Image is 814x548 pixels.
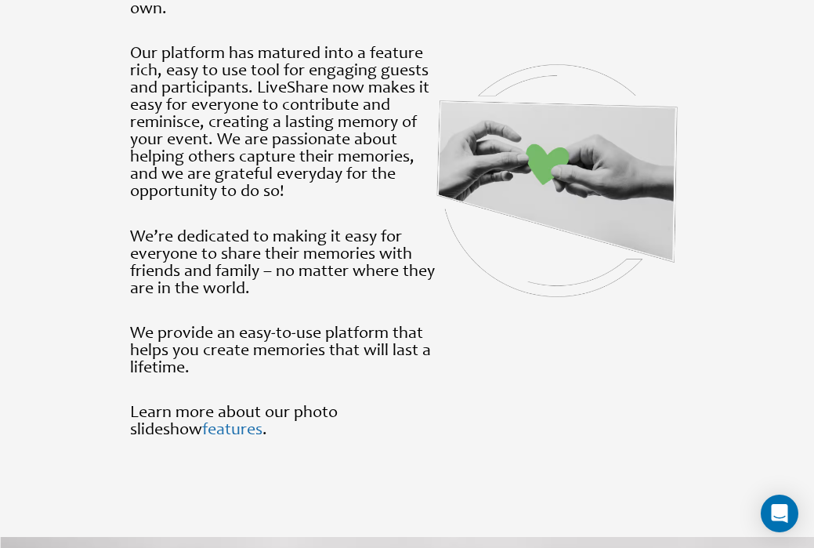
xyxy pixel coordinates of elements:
img: Cherished Memories [436,64,678,298]
p: We’re dedicated to making it easy for everyone to share their memories with friends and family – ... [130,229,436,298]
p: Our platform has matured into a feature rich, easy to use tool for engaging guests and participan... [130,45,436,201]
div: Open Intercom Messenger [761,495,798,532]
a: features [202,422,262,439]
p: Learn more about our photo slideshow . [130,405,436,439]
p: We provide an easy-to-use platform that helps you create memories that will last a lifetime. [130,325,436,377]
